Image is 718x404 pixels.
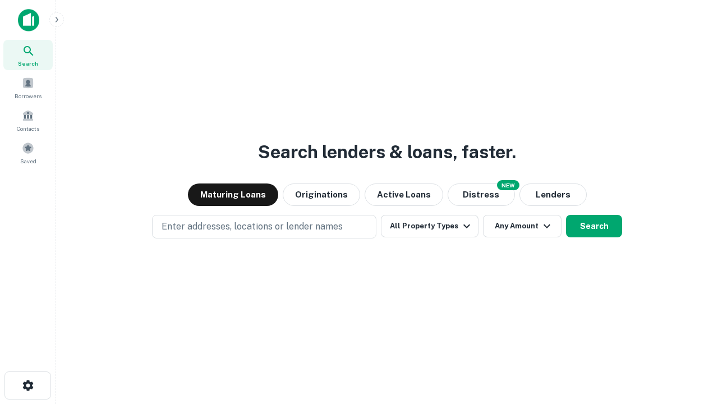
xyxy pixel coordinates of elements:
[3,72,53,103] a: Borrowers
[448,183,515,206] button: Search distressed loans with lien and other non-mortgage details.
[258,139,516,166] h3: Search lenders & loans, faster.
[3,40,53,70] a: Search
[20,157,36,166] span: Saved
[566,215,622,237] button: Search
[519,183,587,206] button: Lenders
[188,183,278,206] button: Maturing Loans
[365,183,443,206] button: Active Loans
[381,215,478,237] button: All Property Types
[3,137,53,168] a: Saved
[15,91,42,100] span: Borrowers
[283,183,360,206] button: Originations
[483,215,561,237] button: Any Amount
[18,9,39,31] img: capitalize-icon.png
[497,180,519,190] div: NEW
[18,59,38,68] span: Search
[152,215,376,238] button: Enter addresses, locations or lender names
[162,220,343,233] p: Enter addresses, locations or lender names
[3,105,53,135] a: Contacts
[662,314,718,368] iframe: Chat Widget
[17,124,39,133] span: Contacts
